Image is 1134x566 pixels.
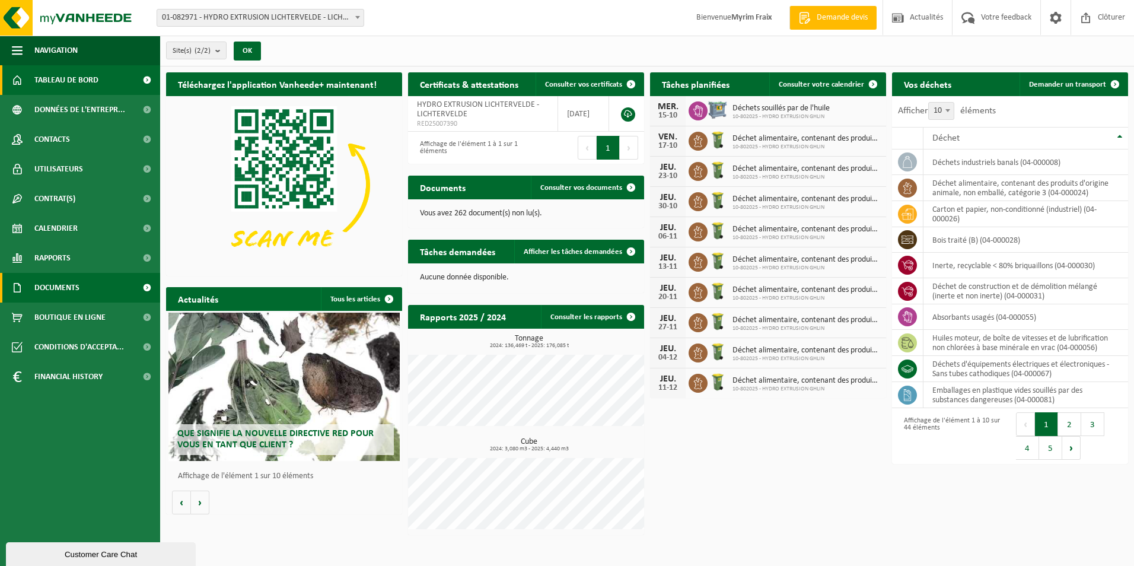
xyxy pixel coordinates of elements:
[34,65,98,95] span: Tableau de bord
[408,176,477,199] h2: Documents
[732,386,880,393] span: 10-802025 - HYDRO EXTRUSION GHLIN
[656,193,680,202] div: JEU.
[732,204,880,211] span: 10-802025 - HYDRO EXTRUSION GHLIN
[157,9,364,27] span: 01-082971 - HYDRO EXTRUSION LICHTERVELDE - LICHTERVELDE
[923,150,1128,175] td: déchets industriels banals (04-000008)
[708,100,728,120] img: PB-AP-0800-MET-02-01
[656,293,680,301] div: 20-11
[1058,412,1081,436] button: 2
[656,233,680,241] div: 06-11
[923,253,1128,278] td: inerte, recyclable < 80% briquaillons (04-000030)
[34,243,71,273] span: Rapports
[166,287,230,310] h2: Actualités
[157,9,364,26] span: 01-082971 - HYDRO EXTRUSION LICHTERVELDE - LICHTERVELDE
[195,47,211,55] count: (2/2)
[414,446,644,452] span: 2024: 3,080 m3 - 2025: 4,440 m3
[708,130,728,150] img: WB-0140-HPE-GN-50
[578,136,597,160] button: Previous
[732,285,880,295] span: Déchet alimentaire, contenant des produits d'origine animale, non emballé, catég...
[731,13,772,22] strong: Myrim Fraix
[414,343,644,349] span: 2024: 136,469 t - 2025: 176,085 t
[923,356,1128,382] td: déchets d'équipements électriques et électroniques - Sans tubes cathodiques (04-000067)
[514,240,643,263] a: Afficher les tâches demandées
[732,265,880,272] span: 10-802025 - HYDRO EXTRUSION GHLIN
[708,311,728,332] img: WB-0140-HPE-GN-50
[191,491,209,514] button: Volgende
[789,6,877,30] a: Demande devis
[732,113,830,120] span: 10-802025 - HYDRO EXTRUSION GHLIN
[656,354,680,362] div: 04-12
[234,42,261,61] button: OK
[732,346,880,355] span: Déchet alimentaire, contenant des produits d'origine animale, non emballé, catég...
[656,384,680,392] div: 11-12
[1020,72,1127,96] a: Demander un transport
[732,295,880,302] span: 10-802025 - HYDRO EXTRUSION GHLIN
[166,72,388,96] h2: Téléchargez l'application Vanheede+ maintenant!
[414,438,644,452] h3: Cube
[408,305,518,328] h2: Rapports 2025 / 2024
[321,287,401,311] a: Tous les articles
[769,72,885,96] a: Consulter votre calendrier
[34,36,78,65] span: Navigation
[540,184,622,192] span: Consulter vos documents
[732,134,880,144] span: Déchet alimentaire, contenant des produits d'origine animale, non emballé, catég...
[708,221,728,241] img: WB-0140-HPE-GN-50
[1062,436,1081,460] button: Next
[408,72,530,96] h2: Certificats & attestations
[597,136,620,160] button: 1
[732,225,880,234] span: Déchet alimentaire, contenant des produits d'origine animale, non emballé, catég...
[732,355,880,363] span: 10-802025 - HYDRO EXTRUSION GHLIN
[656,344,680,354] div: JEU.
[814,12,871,24] span: Demande devis
[414,135,520,161] div: Affichage de l'élément 1 à 1 sur 1 éléments
[34,362,103,392] span: Financial History
[732,195,880,204] span: Déchet alimentaire, contenant des produits d'origine animale, non emballé, catég...
[172,491,191,514] button: Vorige
[620,136,638,160] button: Next
[650,72,741,96] h2: Tâches planifiées
[708,160,728,180] img: WB-0140-HPE-GN-50
[545,81,622,88] span: Consulter vos certificats
[656,112,680,120] div: 15-10
[732,376,880,386] span: Déchet alimentaire, contenant des produits d'origine animale, non emballé, catég...
[34,125,70,154] span: Contacts
[656,102,680,112] div: MER.
[541,305,643,329] a: Consulter les rapports
[34,154,83,184] span: Utilisateurs
[1016,412,1035,436] button: Previous
[656,172,680,180] div: 23-10
[656,202,680,211] div: 30-10
[558,96,609,132] td: [DATE]
[408,240,507,263] h2: Tâches demandées
[166,96,402,274] img: Download de VHEPlus App
[929,103,954,119] span: 10
[656,284,680,293] div: JEU.
[420,274,632,282] p: Aucune donnée disponible.
[178,472,396,481] p: Affichage de l'élément 1 sur 10 éléments
[417,119,549,129] span: RED25007390
[656,263,680,271] div: 13-11
[1081,412,1104,436] button: 3
[34,214,78,243] span: Calendrier
[1029,81,1106,88] span: Demander un transport
[732,104,830,113] span: Déchets souillés par de l'huile
[524,248,622,256] span: Afficher les tâches demandées
[923,304,1128,330] td: absorbants usagés (04-000055)
[417,100,539,119] span: HYDRO EXTRUSION LICHTERVELDE - LICHTERVELDE
[1039,436,1062,460] button: 5
[708,251,728,271] img: WB-0140-HPE-GN-50
[168,313,400,461] a: Que signifie la nouvelle directive RED pour vous en tant que client ?
[732,255,880,265] span: Déchet alimentaire, contenant des produits d'origine animale, non emballé, catég...
[656,253,680,263] div: JEU.
[923,175,1128,201] td: déchet alimentaire, contenant des produits d'origine animale, non emballé, catégorie 3 (04-000024)
[1016,436,1039,460] button: 4
[923,330,1128,356] td: huiles moteur, de boîte de vitesses et de lubrification non chlorées à base minérale en vrac (04-...
[34,332,124,362] span: Conditions d'accepta...
[732,144,880,151] span: 10-802025 - HYDRO EXTRUSION GHLIN
[923,278,1128,304] td: déchet de construction et de démolition mélangé (inerte et non inerte) (04-000031)
[923,201,1128,227] td: carton et papier, non-conditionné (industriel) (04-000026)
[898,411,1004,461] div: Affichage de l'élément 1 à 10 sur 44 éléments
[708,281,728,301] img: WB-0140-HPE-GN-50
[708,190,728,211] img: WB-0140-HPE-GN-50
[420,209,632,218] p: Vous avez 262 document(s) non lu(s).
